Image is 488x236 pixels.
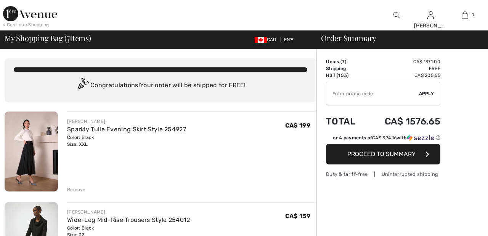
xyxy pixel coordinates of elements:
[419,90,434,97] span: Apply
[75,78,90,93] img: Congratulation2.svg
[427,11,434,20] img: My Info
[366,65,440,72] td: Free
[342,59,345,64] span: 7
[14,78,307,93] div: Congratulations! Your order will be shipped for FREE!
[472,12,474,19] span: 7
[366,58,440,65] td: CA$ 1371.00
[255,37,279,42] span: CAD
[67,134,186,148] div: Color: Black Size: XXL
[67,209,190,215] div: [PERSON_NAME]
[326,65,366,72] td: Shipping
[427,11,434,19] a: Sign In
[67,118,186,125] div: [PERSON_NAME]
[326,171,440,178] div: Duty & tariff-free | Uninterrupted shipping
[255,37,267,43] img: Canadian Dollar
[448,11,482,20] a: 7
[285,122,310,129] span: CA$ 199
[366,72,440,79] td: CA$ 205.65
[326,144,440,164] button: Proceed to Summary
[347,150,416,158] span: Proceed to Summary
[372,135,396,140] span: CA$ 394.16
[67,186,86,193] div: Remove
[5,34,91,42] span: My Shopping Bag ( Items)
[326,58,366,65] td: Items ( )
[326,134,440,144] div: or 4 payments ofCA$ 394.16withSezzle Click to learn more about Sezzle
[3,6,57,21] img: 1ère Avenue
[366,108,440,134] td: CA$ 1576.65
[67,216,190,223] a: Wide-Leg Mid-Rise Trousers Style 254012
[326,108,366,134] td: Total
[414,22,448,30] div: [PERSON_NAME]
[5,112,58,191] img: Sparkly Tulle Evening Skirt Style 254927
[284,37,294,42] span: EN
[333,134,440,141] div: or 4 payments of with
[407,134,434,141] img: Sezzle
[285,212,310,220] span: CA$ 159
[326,72,366,79] td: HST (15%)
[393,11,400,20] img: search the website
[462,11,468,20] img: My Bag
[67,126,186,133] a: Sparkly Tulle Evening Skirt Style 254927
[312,34,483,42] div: Order Summary
[67,32,70,42] span: 7
[326,82,419,105] input: Promo code
[3,21,49,28] div: < Continue Shopping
